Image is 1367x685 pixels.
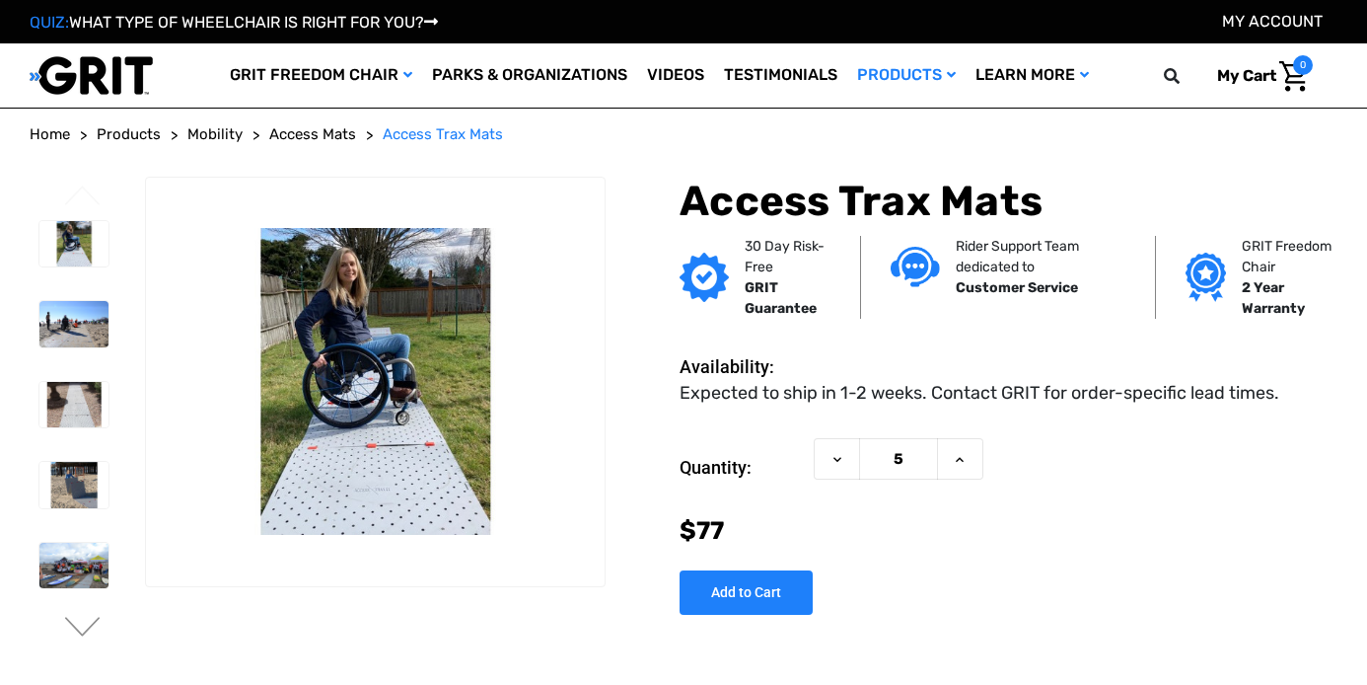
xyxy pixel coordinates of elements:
img: Cart [1279,61,1308,92]
p: 30 Day Risk-Free [745,236,830,277]
a: Access Trax Mats [383,123,503,146]
span: My Cart [1217,66,1276,85]
img: Access Trax Mats [39,462,108,508]
dt: Availability: [680,353,804,380]
p: Rider Support Team dedicated to [956,236,1125,277]
a: Videos [637,43,714,108]
input: Add to Cart [680,571,813,615]
label: Quantity: [680,438,804,497]
input: Search [1173,55,1202,97]
span: Access Trax Mats [383,125,503,143]
p: GRIT Freedom Chair [1242,236,1344,277]
img: Access Trax Mats [39,543,108,589]
a: Products [847,43,966,108]
h1: Access Trax Mats [680,177,1337,226]
span: QUIZ: [30,13,69,32]
strong: Customer Service [956,279,1078,296]
span: Mobility [187,125,243,143]
img: Customer service [891,247,940,287]
span: Access Mats [269,125,356,143]
nav: Breadcrumb [30,123,1337,146]
a: GRIT Freedom Chair [220,43,422,108]
span: $77 [680,516,724,545]
img: Access Trax Mats [39,382,108,428]
strong: GRIT Guarantee [745,279,817,317]
span: Home [30,125,70,143]
a: Cart with 0 items [1202,55,1313,97]
a: Products [97,123,161,146]
img: Access Trax Mats [39,221,108,267]
a: Learn More [966,43,1099,108]
a: Access Mats [269,123,356,146]
strong: 2 Year Warranty [1242,279,1305,317]
button: Go to slide 2 of 6 [62,617,104,641]
a: QUIZ:WHAT TYPE OF WHEELCHAIR IS RIGHT FOR YOU? [30,13,438,32]
a: Mobility [187,123,243,146]
button: Go to slide 6 of 6 [62,186,104,209]
a: Home [30,123,70,146]
img: GRIT All-Terrain Wheelchair and Mobility Equipment [30,55,153,96]
span: Products [97,125,161,143]
span: 0 [1293,55,1313,75]
img: Grit freedom [1186,253,1226,302]
a: Testimonials [714,43,847,108]
a: Account [1222,12,1323,31]
img: Access Trax Mats [146,228,605,534]
img: GRIT Guarantee [680,253,729,302]
a: Parks & Organizations [422,43,637,108]
img: Access Trax Mats [39,301,108,347]
dd: Expected to ship in 1-2 weeks. Contact GRIT for order-specific lead times. [680,380,1279,407]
